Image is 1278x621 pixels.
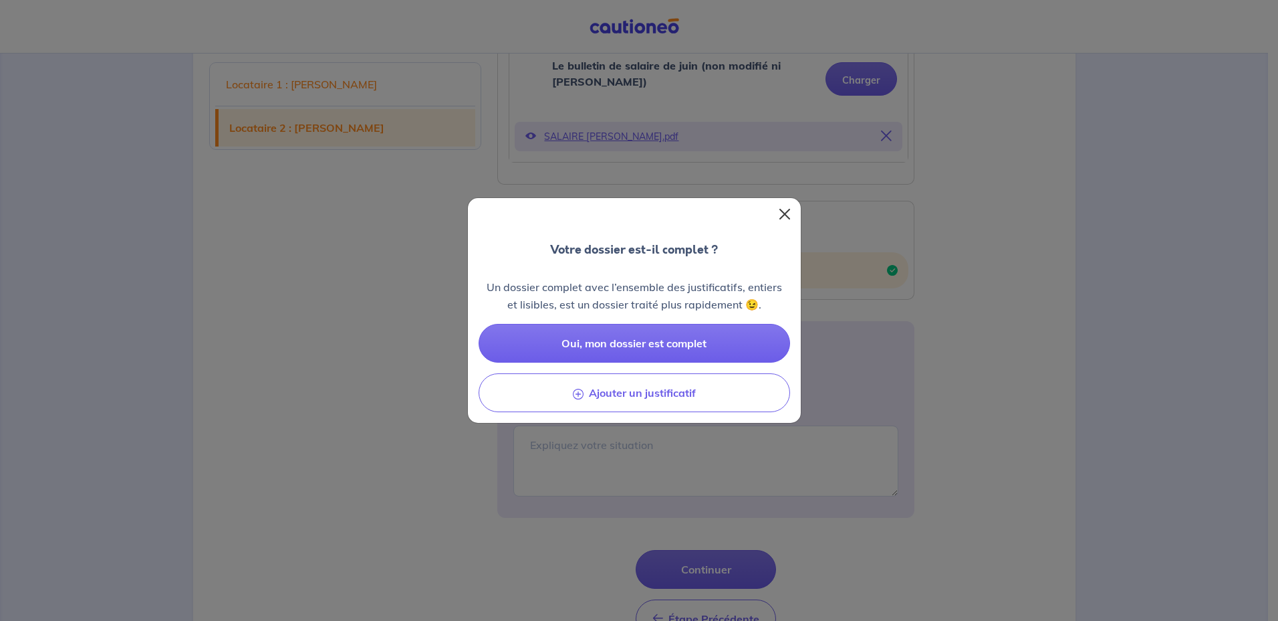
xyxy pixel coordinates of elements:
span: Ajouter un justificatif [589,386,696,400]
p: Un dossier complet avec l’ensemble des justificatifs, entiers et lisibles, est un dossier traité ... [479,278,790,313]
button: Ajouter un justificatif [479,373,790,412]
button: Oui, mon dossier est complet [479,324,790,363]
p: Votre dossier est-il complet ? [550,241,718,258]
span: Oui, mon dossier est complet [561,337,707,350]
button: Close [774,203,795,225]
